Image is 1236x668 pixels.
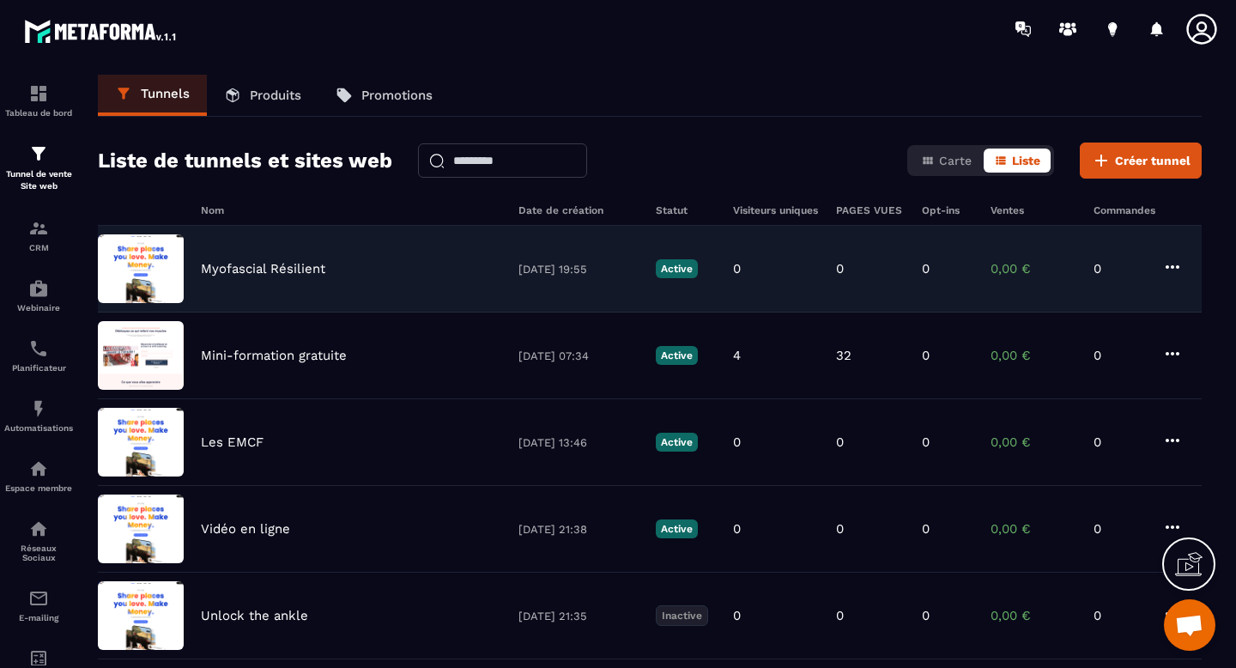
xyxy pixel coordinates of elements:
[28,218,49,239] img: formation
[836,261,844,276] p: 0
[201,434,264,450] p: Les EMCF
[922,521,930,537] p: 0
[98,75,207,116] a: Tunnels
[733,348,741,363] p: 4
[984,149,1051,173] button: Liste
[141,86,190,101] p: Tunnels
[836,608,844,623] p: 0
[656,433,698,452] p: Active
[98,408,184,477] img: image
[28,143,49,164] img: formation
[656,346,698,365] p: Active
[922,434,930,450] p: 0
[911,149,982,173] button: Carte
[991,608,1076,623] p: 0,00 €
[733,608,741,623] p: 0
[201,348,347,363] p: Mini-formation gratuite
[518,204,639,216] h6: Date de création
[4,168,73,192] p: Tunnel de vente Site web
[1115,152,1191,169] span: Créer tunnel
[4,613,73,622] p: E-mailing
[922,204,973,216] h6: Opt-ins
[836,204,905,216] h6: PAGES VUES
[656,259,698,278] p: Active
[922,348,930,363] p: 0
[98,143,392,178] h2: Liste de tunnels et sites web
[1080,143,1202,179] button: Créer tunnel
[201,204,501,216] h6: Nom
[28,83,49,104] img: formation
[4,446,73,506] a: automationsautomationsEspace membre
[4,544,73,562] p: Réseaux Sociaux
[24,15,179,46] img: logo
[28,278,49,299] img: automations
[1094,261,1145,276] p: 0
[207,75,318,116] a: Produits
[28,519,49,539] img: social-network
[1094,348,1145,363] p: 0
[250,88,301,103] p: Produits
[991,434,1076,450] p: 0,00 €
[733,521,741,537] p: 0
[4,506,73,575] a: social-networksocial-networkRéseaux Sociaux
[4,483,73,493] p: Espace membre
[4,423,73,433] p: Automatisations
[28,458,49,479] img: automations
[98,321,184,390] img: image
[1094,204,1155,216] h6: Commandes
[28,338,49,359] img: scheduler
[28,398,49,419] img: automations
[836,348,851,363] p: 32
[4,303,73,313] p: Webinaire
[201,261,325,276] p: Myofascial Résilient
[4,108,73,118] p: Tableau de bord
[1094,608,1145,623] p: 0
[922,608,930,623] p: 0
[361,88,433,103] p: Promotions
[922,261,930,276] p: 0
[518,349,639,362] p: [DATE] 07:34
[733,261,741,276] p: 0
[4,325,73,386] a: schedulerschedulerPlanificateur
[4,575,73,635] a: emailemailE-mailing
[4,205,73,265] a: formationformationCRM
[1164,599,1215,651] a: Ouvrir le chat
[1012,154,1040,167] span: Liste
[4,70,73,131] a: formationformationTableau de bord
[4,265,73,325] a: automationsautomationsWebinaire
[939,154,972,167] span: Carte
[201,608,308,623] p: Unlock the ankle
[98,495,184,563] img: image
[4,386,73,446] a: automationsautomationsAutomatisations
[733,204,819,216] h6: Visiteurs uniques
[1094,434,1145,450] p: 0
[656,605,708,626] p: Inactive
[991,261,1076,276] p: 0,00 €
[28,588,49,609] img: email
[991,204,1076,216] h6: Ventes
[98,234,184,303] img: image
[4,131,73,205] a: formationformationTunnel de vente Site web
[1094,521,1145,537] p: 0
[201,521,290,537] p: Vidéo en ligne
[518,523,639,536] p: [DATE] 21:38
[518,263,639,276] p: [DATE] 19:55
[656,519,698,538] p: Active
[318,75,450,116] a: Promotions
[991,521,1076,537] p: 0,00 €
[4,363,73,373] p: Planificateur
[836,434,844,450] p: 0
[656,204,716,216] h6: Statut
[733,434,741,450] p: 0
[98,581,184,650] img: image
[991,348,1076,363] p: 0,00 €
[836,521,844,537] p: 0
[4,243,73,252] p: CRM
[518,610,639,622] p: [DATE] 21:35
[518,436,639,449] p: [DATE] 13:46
